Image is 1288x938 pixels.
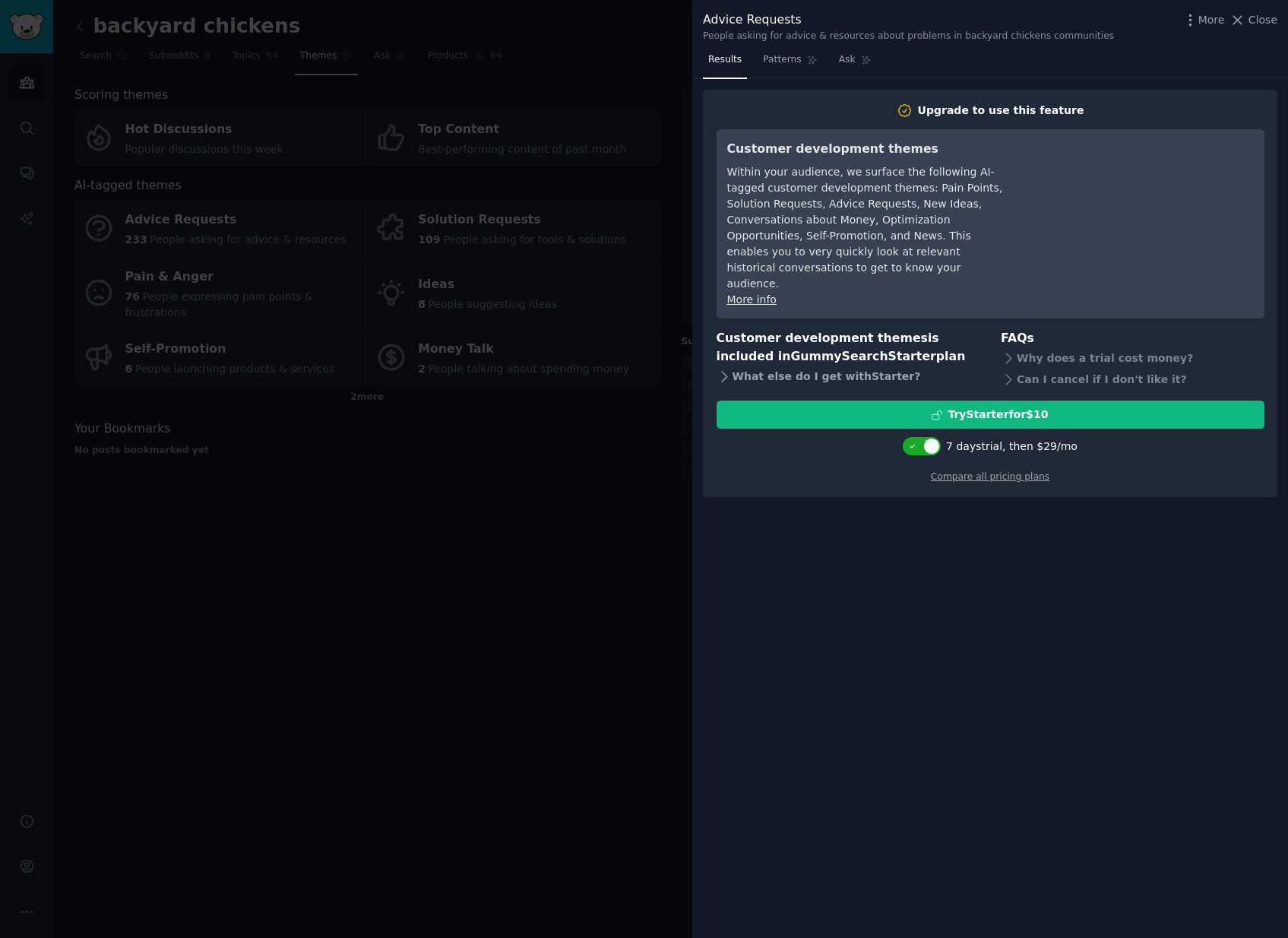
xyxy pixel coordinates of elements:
span: Patterns [763,53,801,67]
a: Patterns [758,48,822,79]
h3: FAQs [1001,329,1264,348]
div: Upgrade to use this feature [918,103,1084,119]
span: Results [708,53,742,67]
iframe: YouTube video player [1026,140,1254,254]
a: Compare all pricing plans [931,471,1049,482]
div: Advice Requests [703,11,1114,30]
button: TryStarterfor$10 [717,401,1264,429]
a: More info [727,293,777,306]
div: What else do I get with Starter ? [717,366,980,388]
div: Why does a trial cost money? [1001,347,1264,369]
button: Close [1229,12,1277,28]
div: Can I cancel if I don't like it? [1001,369,1264,390]
span: More [1198,12,1225,28]
div: 7 days trial, then $ 29 /mo [946,439,1078,455]
div: People asking for advice & resources about problems in backyard chickens communities [703,30,1114,43]
div: Try Starter for $10 [948,407,1048,423]
span: Close [1248,12,1277,28]
h3: Customer development themes [727,140,1005,159]
a: Results [703,48,747,79]
a: Ask [834,48,877,79]
h3: Customer development themes is included in plan [717,329,980,366]
span: GummySearch Starter [790,349,935,363]
button: More [1182,12,1225,28]
span: Ask [839,53,856,67]
div: Within your audience, we surface the following AI-tagged customer development themes: Pain Points... [727,164,1005,292]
